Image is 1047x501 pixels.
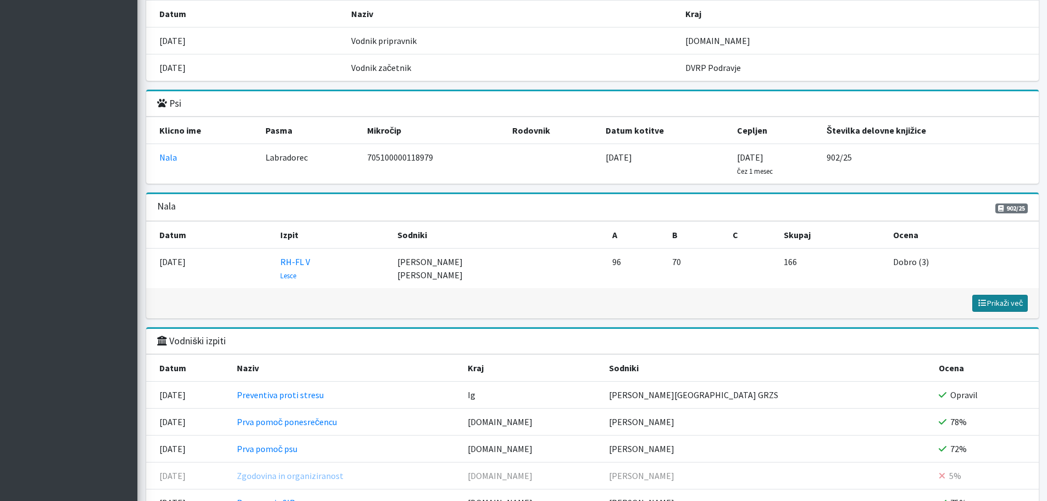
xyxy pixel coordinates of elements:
td: [DATE] [146,27,345,54]
td: [DATE] [599,144,730,184]
td: [DATE] [146,54,345,81]
td: [PERSON_NAME] [602,436,932,463]
th: Klicno ime [146,117,259,144]
span: Opravil [950,389,978,400]
td: 70 [666,249,725,289]
td: Labradorec [259,144,361,184]
td: [DATE] [146,436,231,463]
th: Kraj [679,1,1039,27]
th: Izpit [274,222,391,249]
small: čez 1 mesec [737,167,773,175]
td: [PERSON_NAME] [PERSON_NAME] [391,249,606,289]
td: [DOMAIN_NAME] [679,27,1039,54]
a: Zgodovina in organiziranost [237,470,344,481]
th: Kraj [461,355,602,382]
h3: Psi [157,98,181,109]
th: Pasma [259,117,361,144]
td: [DOMAIN_NAME] [461,409,602,436]
td: 705100000118979 [361,144,506,184]
td: [DOMAIN_NAME] [461,436,602,463]
td: [PERSON_NAME] [602,409,932,436]
th: Cepljen [730,117,820,144]
td: Vodnik pripravnik [345,27,679,54]
span: 5% [949,470,961,481]
th: Datum [146,222,274,249]
th: Datum [146,1,345,27]
th: B [666,222,725,249]
td: [DOMAIN_NAME] [461,463,602,489]
a: Prva pomoč ponesrečencu [237,416,337,427]
th: Naziv [345,1,679,27]
small: Lesce [280,271,296,280]
span: 78% [950,416,967,427]
span: 902/25 [995,203,1028,213]
span: 72% [950,443,967,454]
td: DVRP Podravje [679,54,1039,81]
td: [DATE] [146,463,231,489]
a: RH-FL V Lesce [280,256,310,280]
td: [PERSON_NAME][GEOGRAPHIC_DATA] GRZS [602,382,932,409]
span: Prikaži več [977,298,1023,308]
th: Datum [146,355,231,382]
th: Ocena [932,355,1039,382]
th: A [606,222,666,249]
td: [DATE] [146,409,231,436]
a: Nala [159,152,177,163]
td: 96 [606,249,666,289]
td: [PERSON_NAME] [602,463,932,489]
td: [DATE] [730,144,820,184]
th: Skupaj [777,222,887,249]
th: Ocena [887,222,1038,249]
th: C [726,222,777,249]
td: Vodnik začetnik [345,54,679,81]
th: Datum kotitve [599,117,730,144]
a: Preventiva proti stresu [237,389,324,400]
h3: Vodniški izpiti [157,335,226,347]
th: Rodovnik [506,117,599,144]
a: Prva pomoč psu [237,443,297,454]
td: 166 [777,249,887,289]
button: Prikaži več [972,295,1028,312]
h3: Nala [157,201,176,212]
th: Številka delovne knjižice [820,117,1039,144]
th: Sodniki [602,355,932,382]
td: [DATE] [146,382,231,409]
td: 902/25 [820,144,1039,184]
th: Mikročip [361,117,506,144]
td: Dobro (3) [887,249,1038,289]
td: [DATE] [146,249,274,289]
th: Naziv [230,355,461,382]
th: Sodniki [391,222,606,249]
td: Ig [461,382,602,409]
